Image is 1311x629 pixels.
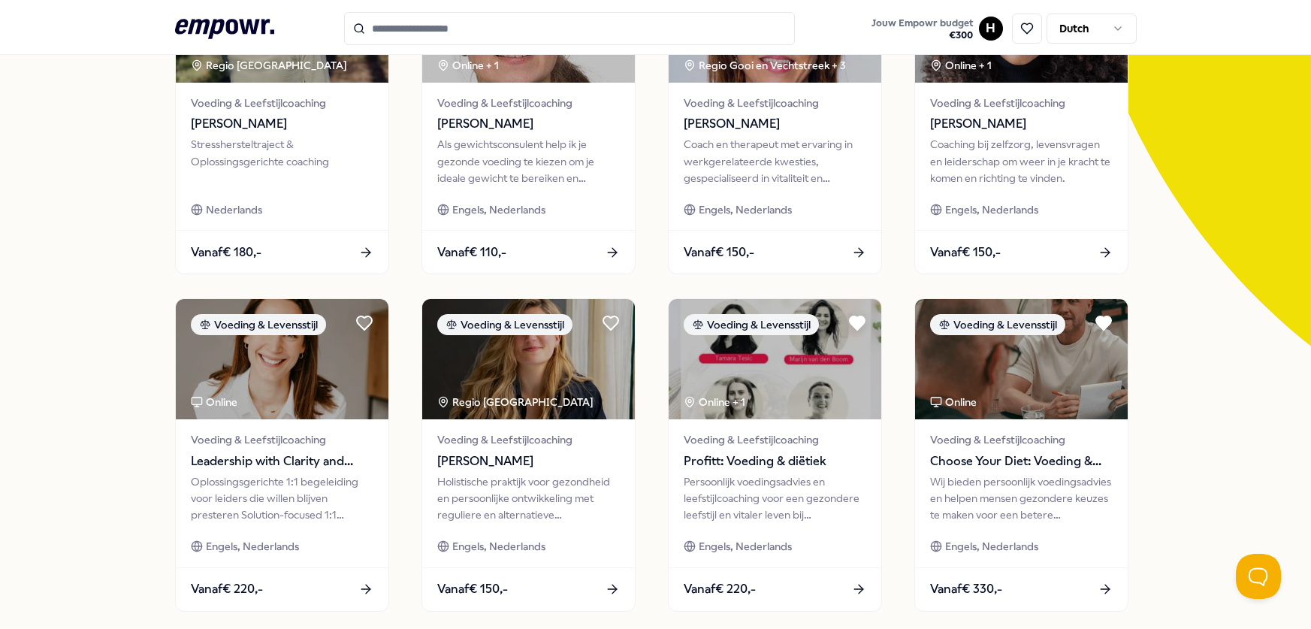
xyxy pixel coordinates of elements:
a: package imageVoeding & LevensstijlOnlineVoeding & LeefstijlcoachingLeadership with Clarity and En... [175,298,389,611]
span: Voeding & Leefstijlcoaching [684,95,866,111]
div: Regio [GEOGRAPHIC_DATA] [437,394,596,410]
span: Voeding & Leefstijlcoaching [191,95,373,111]
span: Engels, Nederlands [699,538,792,555]
span: Jouw Empowr budget [871,17,973,29]
div: Als gewichtsconsulent help ik je gezonde voeding te kiezen om je ideale gewicht te bereiken en be... [437,136,620,186]
div: Coach en therapeut met ervaring in werkgerelateerde kwesties, gespecialiseerd in vitaliteit en vo... [684,136,866,186]
div: Oplossingsgerichte 1:1 begeleiding voor leiders die willen blijven presteren Solution-focused 1:1... [191,473,373,524]
span: Engels, Nederlands [699,201,792,218]
span: [PERSON_NAME] [191,114,373,134]
span: Engels, Nederlands [945,538,1038,555]
div: Voeding & Levensstijl [684,314,819,335]
span: Vanaf € 150,- [684,243,754,262]
input: Search for products, categories or subcategories [344,12,795,45]
span: Vanaf € 110,- [437,243,506,262]
div: Online + 1 [437,57,499,74]
div: Online [930,394,977,410]
div: Voeding & Levensstijl [437,314,572,335]
span: Engels, Nederlands [452,201,545,218]
div: Voeding & Levensstijl [191,314,326,335]
div: Online [191,394,237,410]
div: Regio Gooi en Vechtstreek + 3 [684,57,846,74]
span: Engels, Nederlands [206,538,299,555]
div: Online + 1 [930,57,992,74]
span: Voeding & Leefstijlcoaching [437,431,620,448]
span: Vanaf € 220,- [684,579,756,599]
a: package imageVoeding & LevensstijlOnlineVoeding & LeefstijlcoachingChoose Your Diet: Voeding & di... [914,298,1128,611]
span: [PERSON_NAME] [930,114,1113,134]
img: package image [176,299,388,419]
span: Engels, Nederlands [945,201,1038,218]
button: Jouw Empowr budget€300 [868,14,976,44]
div: Voeding & Levensstijl [930,314,1065,335]
div: Holistische praktijk voor gezondheid en persoonlijke ontwikkeling met reguliere en alternatieve g... [437,473,620,524]
span: Voeding & Leefstijlcoaching [930,431,1113,448]
iframe: Help Scout Beacon - Open [1236,554,1281,599]
span: [PERSON_NAME] [684,114,866,134]
img: package image [915,299,1128,419]
span: Voeding & Leefstijlcoaching [930,95,1113,111]
span: Choose Your Diet: Voeding & diëtiek [930,452,1113,471]
img: package image [422,299,635,419]
span: Voeding & Leefstijlcoaching [191,431,373,448]
span: [PERSON_NAME] [437,114,620,134]
span: Vanaf € 150,- [437,579,508,599]
span: Vanaf € 150,- [930,243,1001,262]
span: Vanaf € 180,- [191,243,261,262]
a: Jouw Empowr budget€300 [865,13,979,44]
span: Engels, Nederlands [452,538,545,555]
div: Online + 1 [684,394,745,410]
div: Stresshersteltraject & Oplossingsgerichte coaching [191,136,373,186]
span: Vanaf € 330,- [930,579,1002,599]
a: package imageVoeding & LevensstijlOnline + 1Voeding & LeefstijlcoachingProfitt: Voeding & diëtiek... [668,298,882,611]
div: Coaching bij zelfzorg, levensvragen en leiderschap om weer in je kracht te komen en richting te v... [930,136,1113,186]
span: Voeding & Leefstijlcoaching [437,95,620,111]
div: Regio [GEOGRAPHIC_DATA] [191,57,349,74]
span: [PERSON_NAME] [437,452,620,471]
div: Wij bieden persoonlijk voedingsadvies en helpen mensen gezondere keuzes te maken voor een betere ... [930,473,1113,524]
a: package imageVoeding & LevensstijlRegio [GEOGRAPHIC_DATA] Voeding & Leefstijlcoaching[PERSON_NAME... [421,298,636,611]
span: Leadership with Clarity and Energy [191,452,373,471]
span: Voeding & Leefstijlcoaching [684,431,866,448]
div: Persoonlijk voedingsadvies en leefstijlcoaching voor een gezondere leefstijl en vitaler leven bij... [684,473,866,524]
img: package image [669,299,881,419]
span: Profitt: Voeding & diëtiek [684,452,866,471]
span: Nederlands [206,201,262,218]
span: € 300 [871,29,973,41]
button: H [979,17,1003,41]
span: Vanaf € 220,- [191,579,263,599]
